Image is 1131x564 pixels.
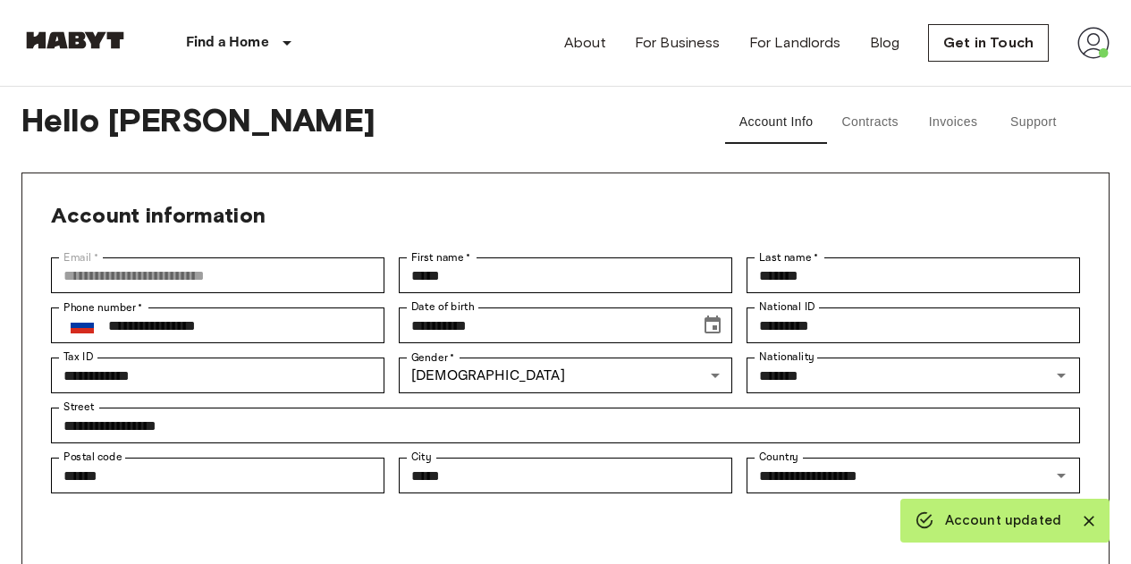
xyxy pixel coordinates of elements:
[913,101,993,144] button: Invoices
[725,101,828,144] button: Account Info
[928,24,1049,62] a: Get in Touch
[635,32,721,54] a: For Business
[399,257,732,293] div: First name
[749,32,841,54] a: For Landlords
[759,450,798,465] label: Country
[1049,463,1074,488] button: Open
[51,202,266,228] span: Account information
[1076,508,1102,535] button: Close
[63,349,93,365] label: Tax ID
[63,400,94,415] label: Street
[747,257,1080,293] div: Last name
[945,504,1061,537] div: Account updated
[411,299,474,315] label: Date of birth
[993,101,1074,144] button: Support
[21,101,675,144] span: Hello [PERSON_NAME]
[63,450,122,465] label: Postal code
[564,32,606,54] a: About
[51,408,1080,443] div: Street
[71,317,94,333] img: Russia
[21,31,129,49] img: Habyt
[399,358,732,393] div: [DEMOGRAPHIC_DATA]
[759,249,819,265] label: Last name
[186,32,269,54] p: Find a Home
[63,307,101,344] button: Select country
[51,257,384,293] div: Email
[747,307,1080,343] div: National ID
[1049,363,1074,388] button: Open
[399,458,732,493] div: City
[827,101,913,144] button: Contracts
[695,307,730,343] button: Choose date, selected date is Sep 26, 2007
[411,249,471,265] label: First name
[63,249,98,265] label: Email
[759,349,814,365] label: Nationality
[63,299,143,316] label: Phone number
[411,450,432,465] label: City
[51,458,384,493] div: Postal code
[870,32,900,54] a: Blog
[1077,27,1110,59] img: avatar
[759,299,814,315] label: National ID
[51,358,384,393] div: Tax ID
[411,349,454,366] label: Gender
